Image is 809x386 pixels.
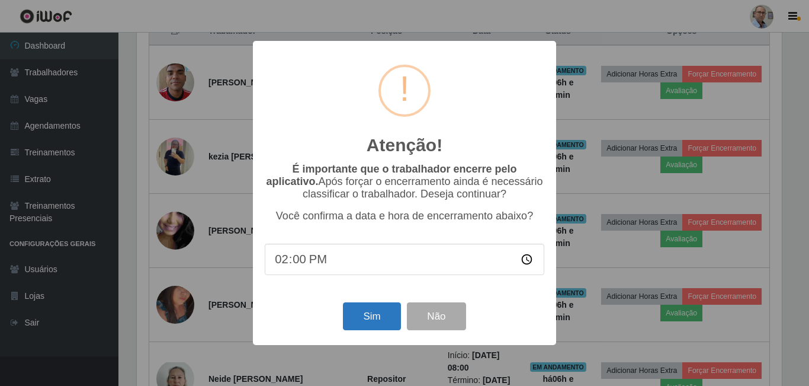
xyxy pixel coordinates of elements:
p: Após forçar o encerramento ainda é necessário classificar o trabalhador. Deseja continuar? [265,163,544,200]
b: É importante que o trabalhador encerre pelo aplicativo. [266,163,516,187]
h2: Atenção! [367,135,442,156]
button: Sim [343,302,400,330]
p: Você confirma a data e hora de encerramento abaixo? [265,210,544,222]
button: Não [407,302,466,330]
